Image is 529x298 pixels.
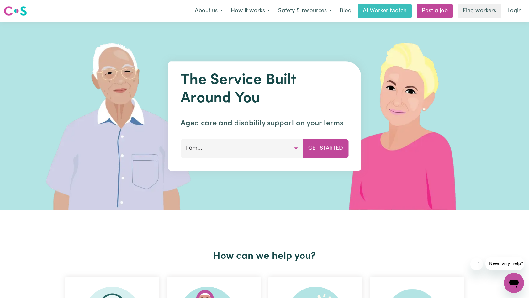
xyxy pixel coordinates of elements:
button: Safety & resources [274,4,336,18]
button: I am... [181,139,303,158]
iframe: Close message [470,258,483,270]
iframe: Button to launch messaging window [504,273,524,293]
img: Careseekers logo [4,5,27,17]
button: Get Started [303,139,348,158]
a: Login [504,4,525,18]
h1: The Service Built Around You [181,72,348,108]
button: About us [191,4,227,18]
a: Post a job [417,4,453,18]
iframe: Message from company [485,257,524,270]
button: How it works [227,4,274,18]
a: Find workers [458,4,501,18]
h2: How can we help you? [61,250,468,262]
p: Aged care and disability support on your terms [181,118,348,129]
a: Blog [336,4,355,18]
a: Careseekers logo [4,4,27,18]
a: AI Worker Match [358,4,412,18]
